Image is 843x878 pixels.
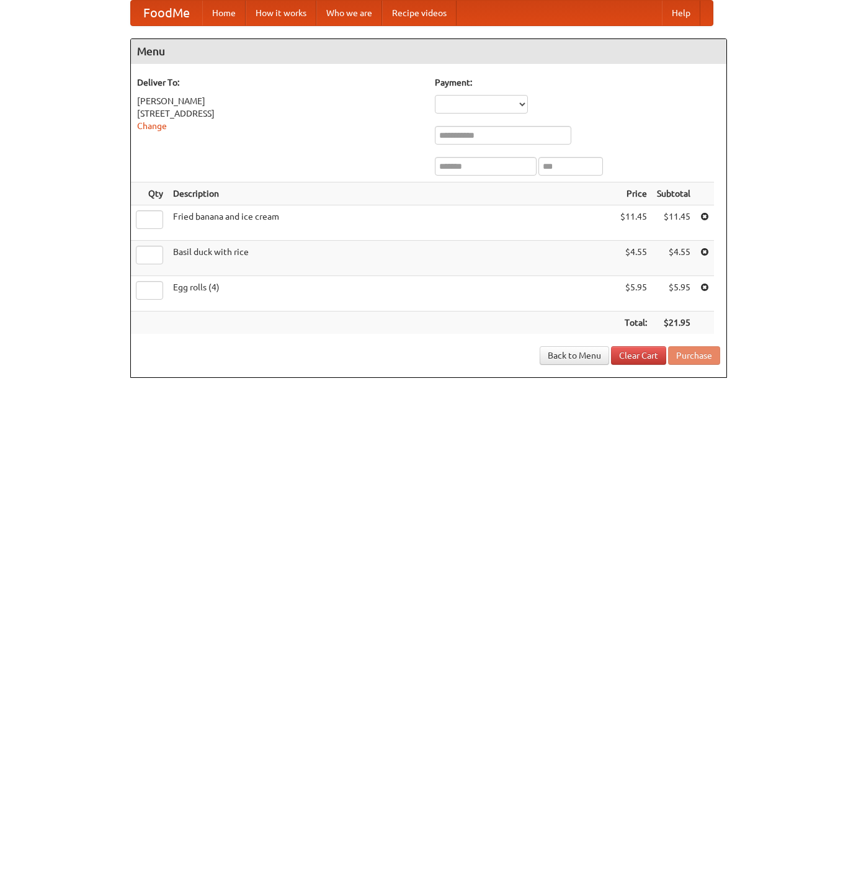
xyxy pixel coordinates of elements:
a: Help [662,1,700,25]
h5: Deliver To: [137,76,422,89]
a: Who we are [316,1,382,25]
th: $21.95 [652,311,695,334]
a: Back to Menu [540,346,609,365]
a: FoodMe [131,1,202,25]
a: Recipe videos [382,1,457,25]
td: Egg rolls (4) [168,276,615,311]
th: Subtotal [652,182,695,205]
th: Description [168,182,615,205]
button: Purchase [668,346,720,365]
a: Change [137,121,167,131]
th: Price [615,182,652,205]
th: Qty [131,182,168,205]
td: $4.55 [652,241,695,276]
td: Fried banana and ice cream [168,205,615,241]
h5: Payment: [435,76,720,89]
td: $5.95 [652,276,695,311]
td: $5.95 [615,276,652,311]
td: $11.45 [652,205,695,241]
h4: Menu [131,39,726,64]
td: Basil duck with rice [168,241,615,276]
a: Home [202,1,246,25]
th: Total: [615,311,652,334]
a: Clear Cart [611,346,666,365]
div: [PERSON_NAME] [137,95,422,107]
td: $4.55 [615,241,652,276]
div: [STREET_ADDRESS] [137,107,422,120]
td: $11.45 [615,205,652,241]
a: How it works [246,1,316,25]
